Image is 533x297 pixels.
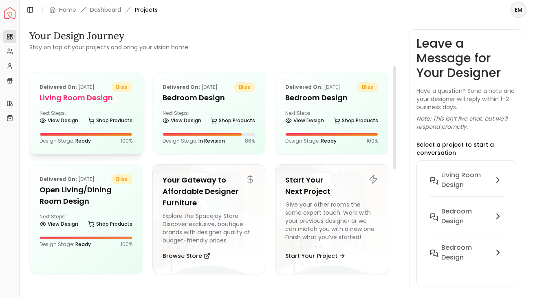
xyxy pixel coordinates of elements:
[285,115,324,126] a: View Design
[163,84,200,90] b: Delivered on:
[4,7,15,19] img: Spacejoy Logo
[285,110,378,126] div: Next Steps:
[275,164,388,274] a: Start Your Next ProjectGive your other rooms the same expert touch. Work with your previous desig...
[321,137,337,144] span: Ready
[285,248,346,264] button: Start Your Project
[211,115,255,126] a: Shop Products
[163,248,210,264] button: Browse Store
[163,212,255,244] div: Explore the Spacejoy Store. Discover exclusive, boutique brands with designer quality at budget-f...
[40,241,91,248] p: Design Stage:
[88,218,132,230] a: Shop Products
[285,84,323,90] b: Delivered on:
[510,2,526,18] button: EM
[90,6,121,14] a: Dashboard
[40,84,77,90] b: Delivered on:
[163,92,255,103] h5: Bedroom design
[357,82,378,92] span: bliss
[163,138,225,144] p: Design Stage:
[416,36,516,80] h3: Leave a Message for Your Designer
[234,82,255,92] span: bliss
[121,241,132,248] p: 100 %
[334,115,378,126] a: Shop Products
[441,243,490,262] h6: Bedroom Design
[441,207,490,226] h6: Bedroom design
[163,115,201,126] a: View Design
[245,138,255,144] p: 86 %
[111,174,132,184] span: bliss
[40,184,132,207] h5: Open Living/Dining Room Design
[40,115,78,126] a: View Design
[29,29,188,42] h3: Your Design Journey
[366,138,378,144] p: 100 %
[121,138,132,144] p: 100 %
[285,82,340,92] p: [DATE]
[285,138,337,144] p: Design Stage:
[285,92,378,103] h5: Bedroom Design
[40,218,78,230] a: View Design
[198,137,225,144] span: In Revision
[88,115,132,126] a: Shop Products
[441,170,490,190] h6: Living Room design
[40,82,95,92] p: [DATE]
[163,82,218,92] p: [DATE]
[285,200,378,244] div: Give your other rooms the same expert touch. Work with your previous designer or we can match you...
[49,6,158,14] nav: breadcrumb
[416,114,516,131] p: Note: This isn’t live chat, but we’ll respond promptly.
[416,141,516,157] p: Select a project to start a conversation
[75,137,91,144] span: Ready
[135,6,158,14] span: Projects
[285,174,378,197] h5: Start Your Next Project
[40,110,132,126] div: Next Steps:
[40,138,91,144] p: Design Stage:
[423,167,509,203] button: Living Room design
[416,87,516,111] p: Have a question? Send a note and your designer will reply within 1–2 business days.
[163,110,255,126] div: Next Steps:
[423,240,509,276] button: Bedroom Design
[29,43,188,51] small: Stay on top of your projects and bring your vision home
[163,174,255,209] h5: Your Gateway to Affordable Designer Furniture
[40,213,132,230] div: Next Steps:
[4,7,15,19] a: Spacejoy
[59,6,76,14] a: Home
[75,241,91,248] span: Ready
[152,164,266,274] a: Your Gateway to Affordable Designer FurnitureExplore the Spacejoy Store. Discover exclusive, bout...
[111,82,132,92] span: bliss
[423,203,509,240] button: Bedroom design
[40,176,77,183] b: Delivered on:
[511,2,526,17] span: EM
[40,174,95,184] p: [DATE]
[40,92,132,103] h5: Living Room design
